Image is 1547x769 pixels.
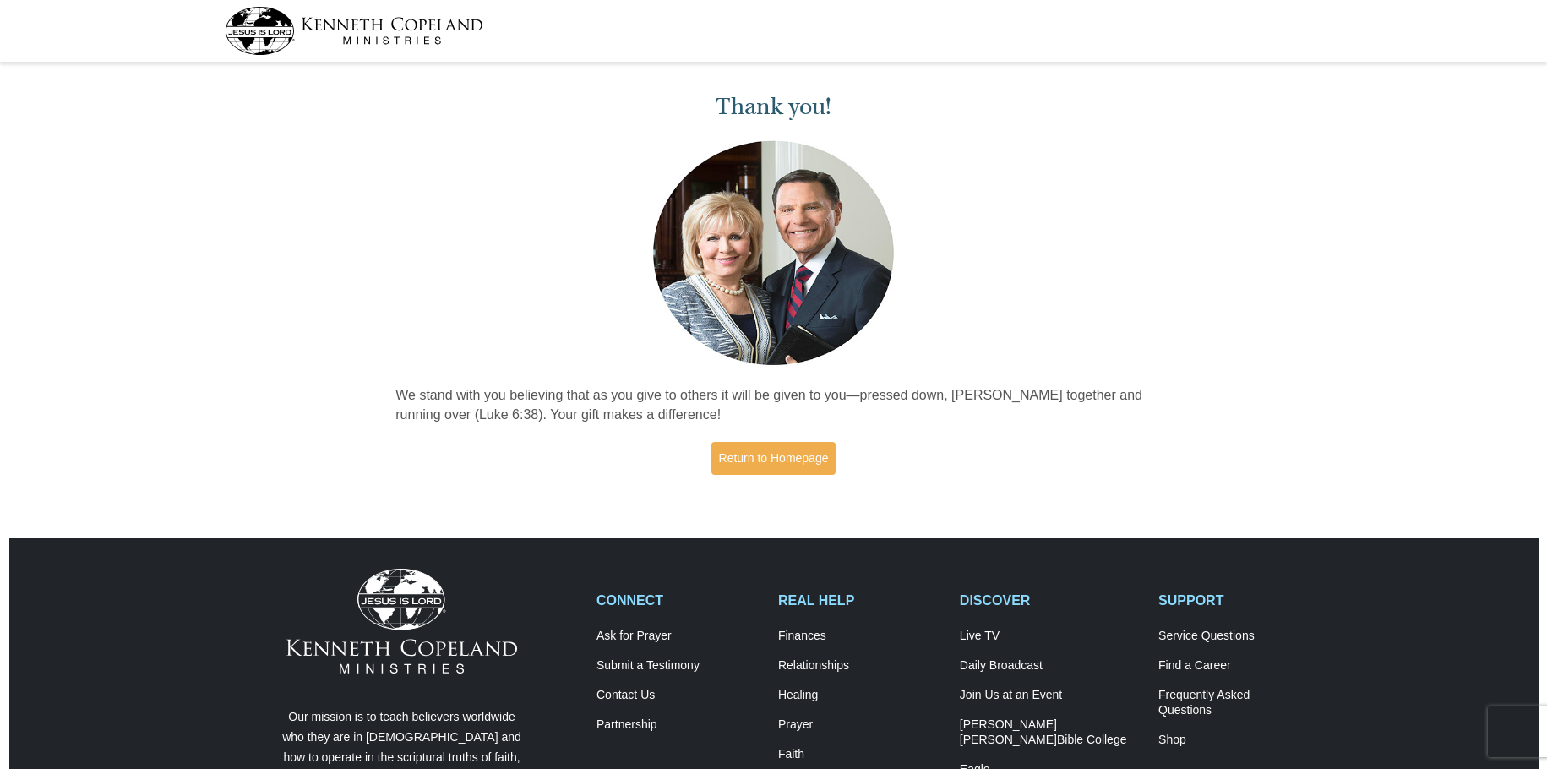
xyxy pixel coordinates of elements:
a: Daily Broadcast [960,658,1141,674]
a: Submit a Testimony [596,658,760,674]
a: Return to Homepage [711,442,836,475]
a: [PERSON_NAME] [PERSON_NAME]Bible College [960,717,1141,748]
a: Prayer [778,717,942,733]
img: kcm-header-logo.svg [225,7,483,55]
h2: DISCOVER [960,592,1141,608]
a: Ask for Prayer [596,629,760,644]
a: Partnership [596,717,760,733]
a: Shop [1158,733,1322,748]
a: Relationships [778,658,942,674]
a: Live TV [960,629,1141,644]
a: Frequently AskedQuestions [1158,688,1322,718]
h2: REAL HELP [778,592,942,608]
a: Healing [778,688,942,703]
img: Kenneth Copeland Ministries [286,569,517,674]
span: Bible College [1057,733,1127,746]
img: Kenneth and Gloria [649,137,898,369]
h2: CONNECT [596,592,760,608]
a: Find a Career [1158,658,1322,674]
a: Finances [778,629,942,644]
h1: Thank you! [395,93,1152,121]
a: Service Questions [1158,629,1322,644]
a: Join Us at an Event [960,688,1141,703]
a: Faith [778,747,942,762]
p: We stand with you believing that as you give to others it will be given to you—pressed down, [PER... [395,386,1152,425]
a: Contact Us [596,688,760,703]
h2: SUPPORT [1158,592,1322,608]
